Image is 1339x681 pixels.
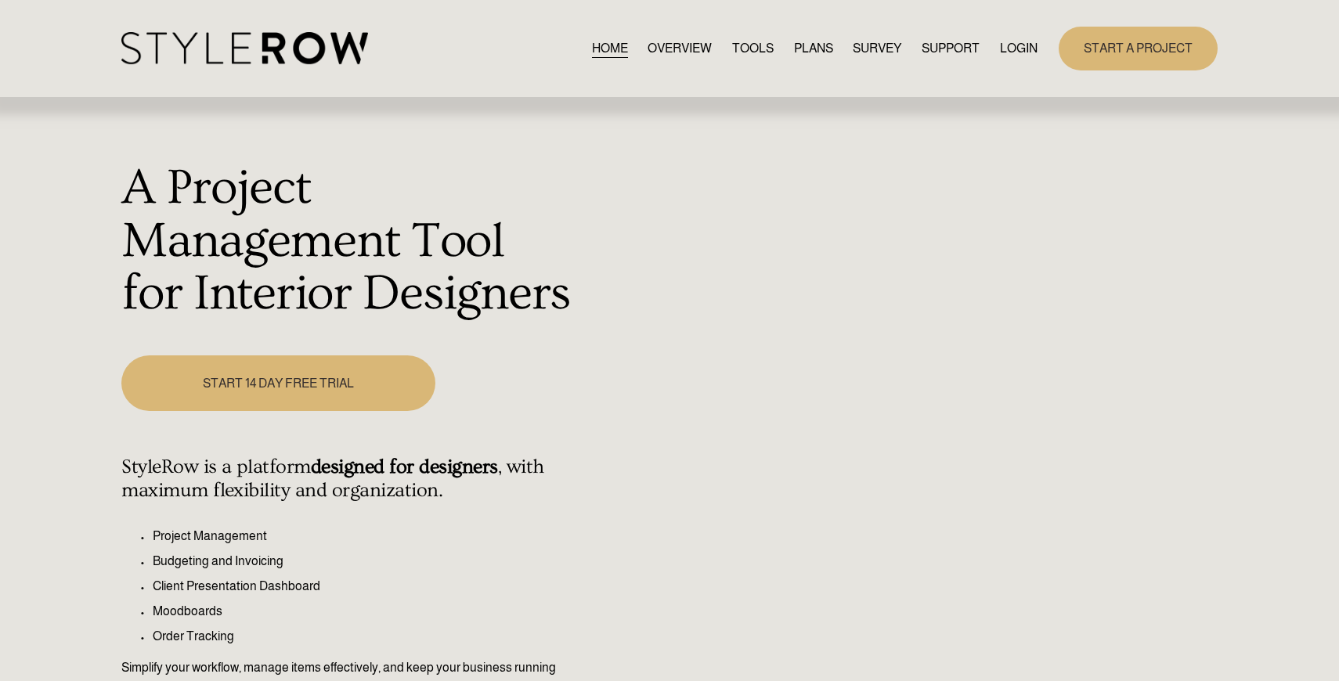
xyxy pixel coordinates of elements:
a: folder dropdown [922,38,980,59]
p: Order Tracking [153,627,573,646]
span: SUPPORT [922,39,980,58]
p: Project Management [153,527,573,546]
p: Client Presentation Dashboard [153,577,573,596]
a: HOME [592,38,628,59]
strong: designed for designers [311,456,498,478]
a: LOGIN [1000,38,1038,59]
a: START A PROJECT [1059,27,1218,70]
p: Moodboards [153,602,573,621]
a: OVERVIEW [648,38,712,59]
a: PLANS [794,38,833,59]
h1: A Project Management Tool for Interior Designers [121,162,573,321]
img: StyleRow [121,32,368,64]
h4: StyleRow is a platform , with maximum flexibility and organization. [121,456,573,503]
a: START 14 DAY FREE TRIAL [121,355,435,411]
p: Budgeting and Invoicing [153,552,573,571]
a: SURVEY [853,38,901,59]
a: TOOLS [732,38,774,59]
